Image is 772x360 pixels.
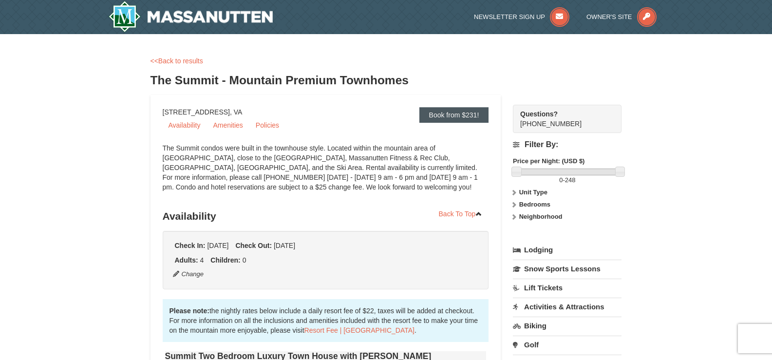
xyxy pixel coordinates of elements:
div: The Summit condos were built in the townhouse style. Located within the mountain area of [GEOGRAP... [163,143,489,202]
a: Biking [513,317,621,335]
a: Snow Sports Lessons [513,260,621,278]
span: [PHONE_NUMBER] [520,109,604,128]
strong: Unit Type [519,189,547,196]
img: Massanutten Resort Logo [109,1,273,32]
strong: Neighborhood [519,213,563,220]
a: Lodging [513,241,621,259]
span: [DATE] [274,242,295,249]
span: 4 [200,256,204,264]
a: Activities & Attractions [513,298,621,316]
a: Policies [250,118,285,133]
span: 0 [243,256,246,264]
h4: Filter By: [513,140,621,149]
div: the nightly rates below include a daily resort fee of $22, taxes will be added at checkout. For m... [163,299,489,342]
a: Newsletter Sign Up [474,13,569,20]
a: Book from $231! [419,107,489,123]
label: - [513,175,621,185]
a: Amenities [207,118,248,133]
h3: The Summit - Mountain Premium Townhomes [151,71,622,90]
a: Resort Fee | [GEOGRAPHIC_DATA] [304,326,414,334]
button: Change [172,269,205,280]
a: Back To Top [433,207,489,221]
strong: Adults: [175,256,198,264]
a: Golf [513,336,621,354]
strong: Price per Night: (USD $) [513,157,584,165]
h3: Availability [163,207,489,226]
span: Owner's Site [586,13,632,20]
strong: Bedrooms [519,201,550,208]
a: Availability [163,118,207,133]
strong: Check Out: [235,242,272,249]
strong: Check In: [175,242,206,249]
span: 0 [559,176,563,184]
span: [DATE] [207,242,228,249]
strong: Questions? [520,110,558,118]
span: Newsletter Sign Up [474,13,545,20]
span: 248 [565,176,576,184]
a: <<Back to results [151,57,203,65]
a: Lift Tickets [513,279,621,297]
strong: Please note: [169,307,209,315]
strong: Children: [210,256,240,264]
a: Massanutten Resort [109,1,273,32]
a: Owner's Site [586,13,657,20]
